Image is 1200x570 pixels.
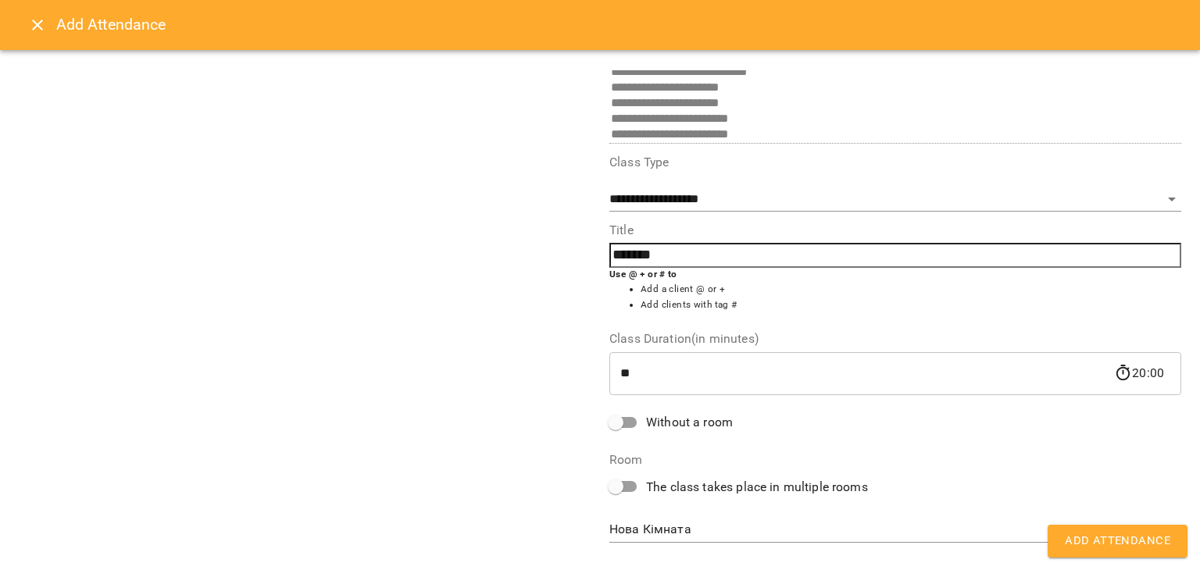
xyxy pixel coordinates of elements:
[646,478,868,497] span: The class takes place in multiple rooms
[1048,525,1187,558] button: Add Attendance
[19,6,56,44] button: Close
[609,454,1181,466] label: Room
[609,39,1181,52] label: Teacher
[609,156,1181,169] label: Class Type
[1065,531,1170,551] span: Add Attendance
[56,12,1181,37] h6: Add Attendance
[609,224,1181,237] label: Title
[609,269,677,280] b: Use @ + or # to
[609,333,1181,345] label: Class Duration(in minutes)
[641,297,1181,313] li: Add clients with tag #
[646,413,733,432] span: Without a room
[609,518,1181,543] div: Нова Кімната
[641,282,1181,297] li: Add a client @ or +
